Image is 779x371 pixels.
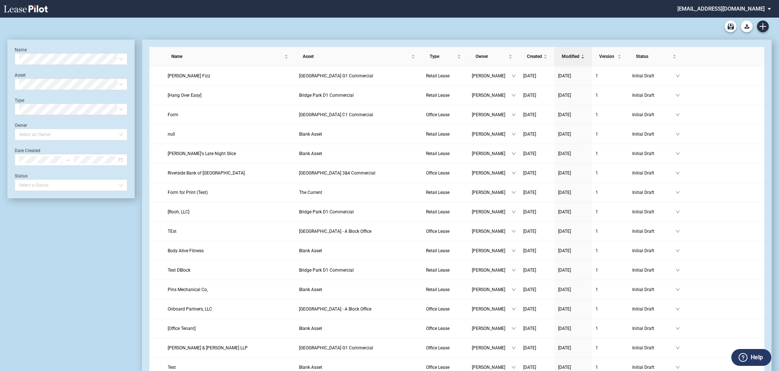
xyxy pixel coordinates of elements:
[523,248,536,253] span: [DATE]
[472,364,512,371] span: [PERSON_NAME]
[596,209,598,214] span: 1
[558,151,571,156] span: [DATE]
[523,150,551,157] a: [DATE]
[629,47,684,66] th: Status
[676,307,680,311] span: down
[472,228,512,235] span: [PERSON_NAME]
[632,247,676,254] span: Initial Draft
[632,208,676,216] span: Initial Draft
[676,74,680,78] span: down
[558,248,571,253] span: [DATE]
[676,93,680,98] span: down
[632,111,676,118] span: Initial Draft
[527,53,542,60] span: Created
[66,157,71,162] span: swap-right
[476,53,507,60] span: Owner
[558,229,571,234] span: [DATE]
[426,268,449,273] span: Retail Lease
[523,208,551,216] a: [DATE]
[299,151,322,156] span: Blank Asset
[299,344,419,352] a: [GEOGRAPHIC_DATA] G1 Commercial
[299,247,419,254] a: Blank Asset
[168,73,210,78] span: Rockett Fizz
[168,72,292,80] a: [PERSON_NAME] Fizz
[741,21,753,32] button: Download Blank Form
[596,111,625,118] a: 1
[168,228,292,235] a: TEst
[426,72,465,80] a: Retail Lease
[676,210,680,214] span: down
[299,325,419,332] a: Blank Asset
[299,111,419,118] a: [GEOGRAPHIC_DATA] C1 Commercial
[164,47,295,66] th: Name
[523,365,536,370] span: [DATE]
[512,326,516,331] span: down
[558,189,588,196] a: [DATE]
[632,189,676,196] span: Initial Draft
[558,92,588,99] a: [DATE]
[168,209,189,214] span: [Rooh, LLC]
[512,190,516,195] span: down
[426,267,465,274] a: Retail Lease
[558,364,588,371] a: [DATE]
[592,47,629,66] th: Version
[523,287,536,292] span: [DATE]
[168,345,248,350] span: Taft Stettinius & Hollister LLP
[558,169,588,177] a: [DATE]
[426,93,449,98] span: Retail Lease
[523,131,551,138] a: [DATE]
[168,190,208,195] span: Form for Print (Test)
[676,171,680,175] span: down
[299,229,371,234] span: Bridge Park - A Block Office
[472,169,512,177] span: [PERSON_NAME]
[596,190,598,195] span: 1
[676,326,680,331] span: down
[596,150,625,157] a: 1
[523,306,536,312] span: [DATE]
[558,326,571,331] span: [DATE]
[426,73,449,78] span: Retail Lease
[168,92,292,99] a: [Hang Over Easy]
[596,345,598,350] span: 1
[596,131,625,138] a: 1
[426,112,449,117] span: Office Lease
[558,73,571,78] span: [DATE]
[596,112,598,117] span: 1
[426,247,465,254] a: Retail Lease
[558,131,588,138] a: [DATE]
[168,268,190,273] span: Test DBlock
[426,287,449,292] span: Retail Lease
[676,229,680,234] span: down
[168,169,292,177] a: Riverside Bank of [GEOGRAPHIC_DATA]
[523,72,551,80] a: [DATE]
[299,189,419,196] a: The Current
[422,47,468,66] th: Type
[632,305,676,313] span: Initial Draft
[523,189,551,196] a: [DATE]
[523,344,551,352] a: [DATE]
[558,345,571,350] span: [DATE]
[512,365,516,370] span: down
[426,208,465,216] a: Retail Lease
[426,209,449,214] span: Retail Lease
[596,247,625,254] a: 1
[520,47,554,66] th: Created
[472,286,512,293] span: [PERSON_NAME]
[299,72,419,80] a: [GEOGRAPHIC_DATA] G1 Commercial
[299,92,419,99] a: Bridge Park D1 Commercial
[472,131,512,138] span: [PERSON_NAME]
[299,364,419,371] a: Blank Asset
[15,73,26,78] label: Asset
[430,53,456,60] span: Type
[15,173,28,179] label: Status
[676,287,680,292] span: down
[426,169,465,177] a: Office Lease
[426,131,465,138] a: Retail Lease
[596,189,625,196] a: 1
[299,93,354,98] span: Bridge Park D1 Commercial
[523,229,536,234] span: [DATE]
[299,190,322,195] span: The Current
[171,53,283,60] span: Name
[299,268,354,273] span: Bridge Park D1 Commercial
[632,228,676,235] span: Initial Draft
